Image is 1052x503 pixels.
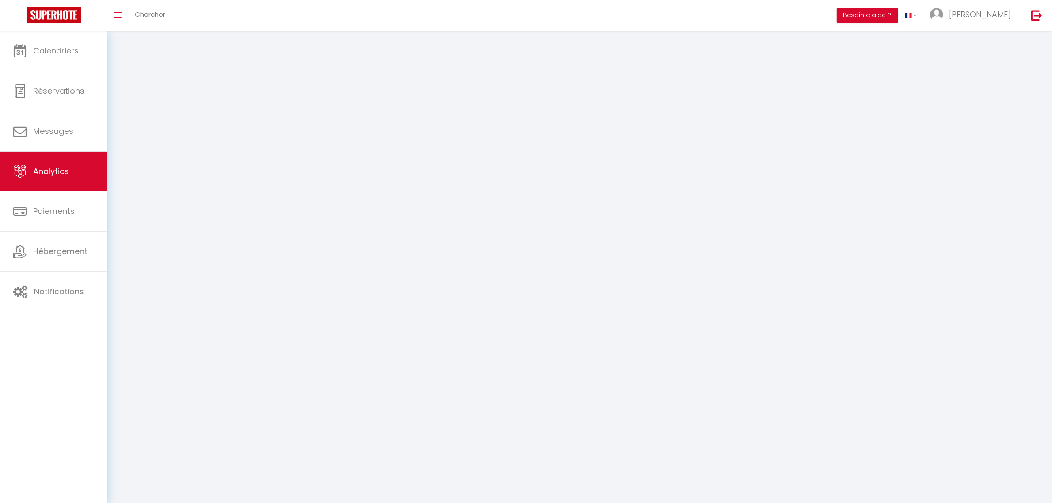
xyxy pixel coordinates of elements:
span: Chercher [135,10,165,19]
span: Hébergement [33,246,87,257]
img: Super Booking [27,7,81,23]
span: Messages [33,126,73,137]
span: Calendriers [33,45,79,56]
span: [PERSON_NAME] [949,9,1011,20]
span: Analytics [33,166,69,177]
img: ... [930,8,943,21]
span: Notifications [34,286,84,297]
img: logout [1031,10,1042,21]
button: Ouvrir le widget de chat LiveChat [7,4,34,30]
button: Besoin d'aide ? [837,8,898,23]
span: Réservations [33,85,84,96]
span: Paiements [33,206,75,217]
